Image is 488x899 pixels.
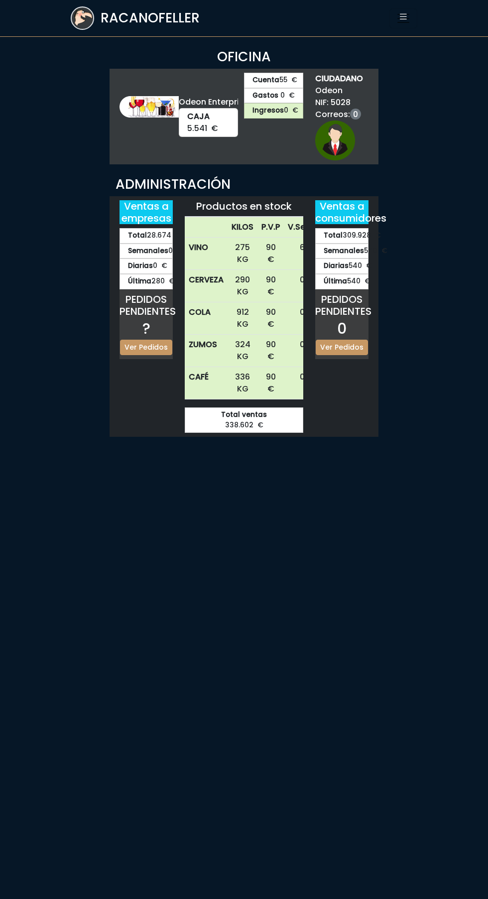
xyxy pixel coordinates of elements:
[185,335,228,367] th: ZUMOS
[315,200,368,224] h5: Ventas a consumidores
[315,244,368,259] div: 540 €
[257,302,284,335] td: 90 €
[116,176,372,192] h3: ADMINISTRACIÓN
[315,85,363,97] span: Odeon
[185,367,228,399] th: CAFÉ
[244,103,303,119] a: Ingresos0 €
[324,246,364,257] strong: Semanales
[120,293,173,317] h5: PEDIDOS PENDIENTES
[120,96,179,118] img: bodega.png
[284,367,333,399] td: 0 Kg
[315,97,363,109] span: NIF: 5028
[120,228,173,244] div: 28.674 €
[337,318,347,339] span: 0
[284,238,333,270] td: 6 Kg
[244,88,303,104] a: Gastos0 €
[120,340,172,355] a: Ver Pedidos
[257,335,284,367] td: 90 €
[185,270,228,302] th: CERVEZA
[185,302,228,335] th: COLA
[284,302,333,335] td: 0 Kg
[120,258,173,274] div: 0 €
[284,335,333,367] td: 0 Kg
[257,217,284,238] th: P.V.P
[315,258,368,274] div: 540 €
[71,4,200,32] a: RACANOFELLER
[257,270,284,302] td: 90 €
[179,96,238,108] div: Odeon Enterprise
[228,302,257,335] td: 912 KG
[315,293,368,317] h5: PEDIDOS PENDIENTES
[350,109,361,120] a: 0
[228,270,257,302] td: 290 KG
[316,340,368,355] a: Ver Pedidos
[228,217,257,238] th: KILOS
[257,238,284,270] td: 90 €
[120,244,173,259] div: 0 €
[228,335,257,367] td: 324 KG
[257,367,284,399] td: 90 €
[179,108,238,137] div: 5.541 €
[71,49,417,65] h3: OFICINA
[128,276,151,287] strong: Última
[187,111,230,123] strong: CAJA
[193,410,295,420] strong: Total ventas
[128,246,168,257] strong: Semanales
[252,91,278,101] strong: Gastos
[389,8,417,28] button: Toggle navigation
[315,228,368,244] div: 309.928 €
[142,318,150,339] span: ?
[101,10,200,26] h3: RACANOFELLER
[120,274,173,289] div: 280 €
[315,109,363,121] span: Correos:
[128,261,153,271] strong: Diarias
[324,231,343,241] strong: Total
[185,200,303,212] h5: Productos en stock
[185,238,228,270] th: VINO
[228,238,257,270] td: 275 KG
[284,270,333,302] td: 0 Kg
[315,274,368,289] div: 540 €
[228,367,257,399] td: 336 KG
[324,276,347,287] strong: Última
[120,200,173,224] h5: Ventas a empresas
[284,217,333,238] th: V.Semana
[324,261,349,271] strong: Diarias
[244,73,303,88] a: Cuenta55 €
[72,7,93,26] img: logoracarojo.png
[128,231,147,241] strong: Total
[315,121,355,160] img: ciudadano1.png
[185,407,303,433] div: 338.602 €
[252,106,284,116] strong: Ingresos
[252,75,279,86] strong: Cuenta
[315,73,363,85] strong: CIUDADANO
